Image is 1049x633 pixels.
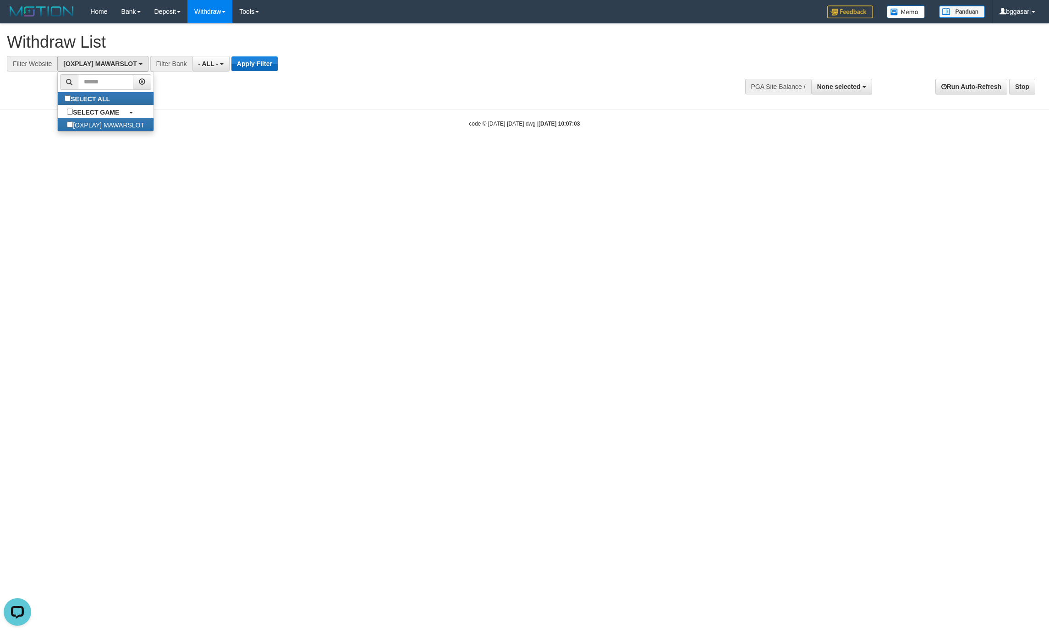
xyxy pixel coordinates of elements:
span: [OXPLAY] MAWARSLOT [63,60,137,67]
a: SELECT GAME [58,105,154,118]
button: Apply Filter [231,56,278,71]
small: code © [DATE]-[DATE] dwg | [469,121,580,127]
a: Run Auto-Refresh [935,79,1007,94]
input: [OXPLAY] MAWARSLOT [67,121,73,127]
strong: [DATE] 10:07:03 [538,121,580,127]
b: SELECT GAME [73,109,119,116]
div: Filter Website [7,56,57,72]
img: panduan.png [939,6,985,18]
img: MOTION_logo.png [7,5,77,18]
img: Feedback.jpg [827,6,873,18]
input: SELECT ALL [65,95,71,101]
span: None selected [817,83,861,90]
div: PGA Site Balance / [745,79,811,94]
span: - ALL - [198,60,219,67]
img: Button%20Memo.svg [887,6,925,18]
div: Filter Bank [150,56,192,72]
input: SELECT GAME [67,109,73,115]
button: [OXPLAY] MAWARSLOT [57,56,148,72]
button: Open LiveChat chat widget [4,4,31,31]
button: - ALL - [192,56,230,72]
label: [OXPLAY] MAWARSLOT [58,118,154,131]
button: None selected [811,79,872,94]
h1: Withdraw List [7,33,690,51]
a: Stop [1009,79,1035,94]
label: SELECT ALL [58,92,119,105]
